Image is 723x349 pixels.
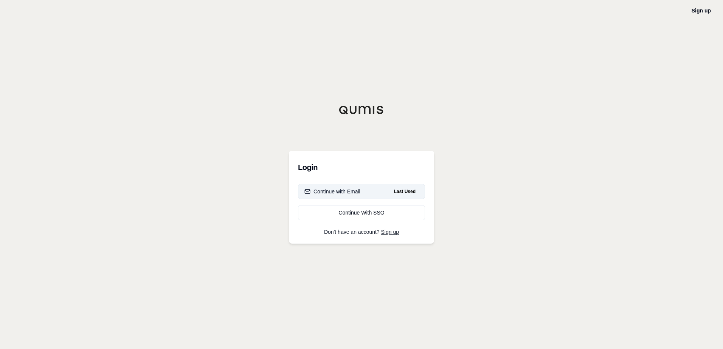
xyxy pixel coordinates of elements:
[298,184,425,199] button: Continue with EmailLast Used
[381,229,399,235] a: Sign up
[304,209,419,216] div: Continue With SSO
[298,229,425,235] p: Don't have an account?
[391,187,419,196] span: Last Used
[298,160,425,175] h3: Login
[339,105,384,114] img: Qumis
[298,205,425,220] a: Continue With SSO
[304,188,360,195] div: Continue with Email
[692,8,711,14] a: Sign up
